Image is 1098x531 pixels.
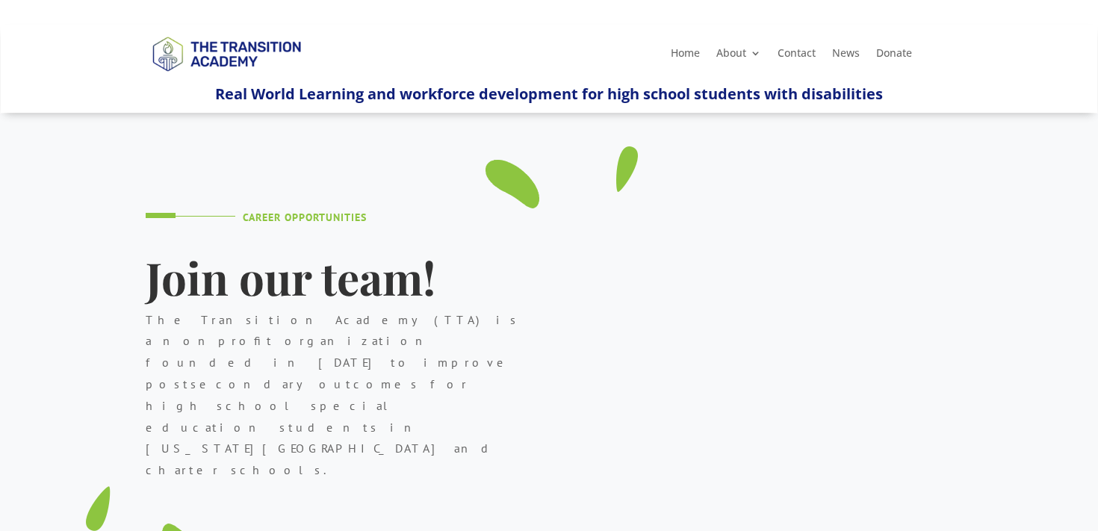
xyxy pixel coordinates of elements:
h4: Career Opportunities [243,212,527,230]
a: About [716,48,761,64]
img: tutor-09_green [486,146,638,208]
a: News [832,48,860,64]
span: Real World Learning and workforce development for high school students with disabilities [215,84,883,104]
p: The Transition Academy (TTA) is a nonprofit organization founded in [DATE] to improve postseconda... [146,309,527,481]
a: Logo-Noticias [146,69,307,83]
h1: Join our team! [146,252,527,309]
a: Contact [778,48,816,64]
a: Donate [876,48,912,64]
a: Home [671,48,700,64]
img: TTA Brand_TTA Primary Logo_Horizontal_Light BG [146,27,307,80]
